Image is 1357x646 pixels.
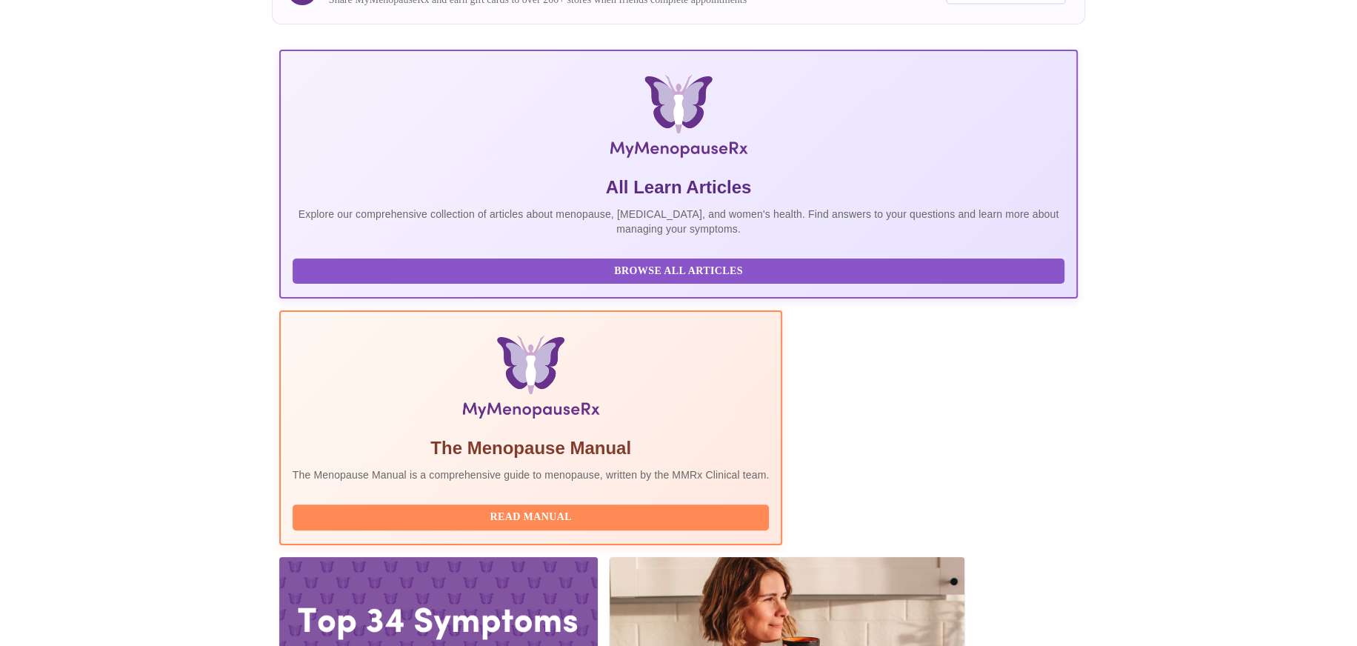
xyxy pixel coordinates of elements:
img: Menopause Manual [368,336,693,424]
p: The Menopause Manual is a comprehensive guide to menopause, written by the MMRx Clinical team. [293,467,770,482]
h5: The Menopause Manual [293,436,770,460]
p: Explore our comprehensive collection of articles about menopause, [MEDICAL_DATA], and women's hea... [293,207,1064,236]
button: Read Manual [293,505,770,530]
a: Read Manual [293,510,773,522]
button: Browse All Articles [293,259,1064,284]
span: Browse All Articles [307,262,1050,281]
span: Read Manual [307,508,755,527]
img: MyMenopauseRx Logo [413,75,944,164]
a: Browse All Articles [293,264,1068,276]
h5: All Learn Articles [293,176,1064,199]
